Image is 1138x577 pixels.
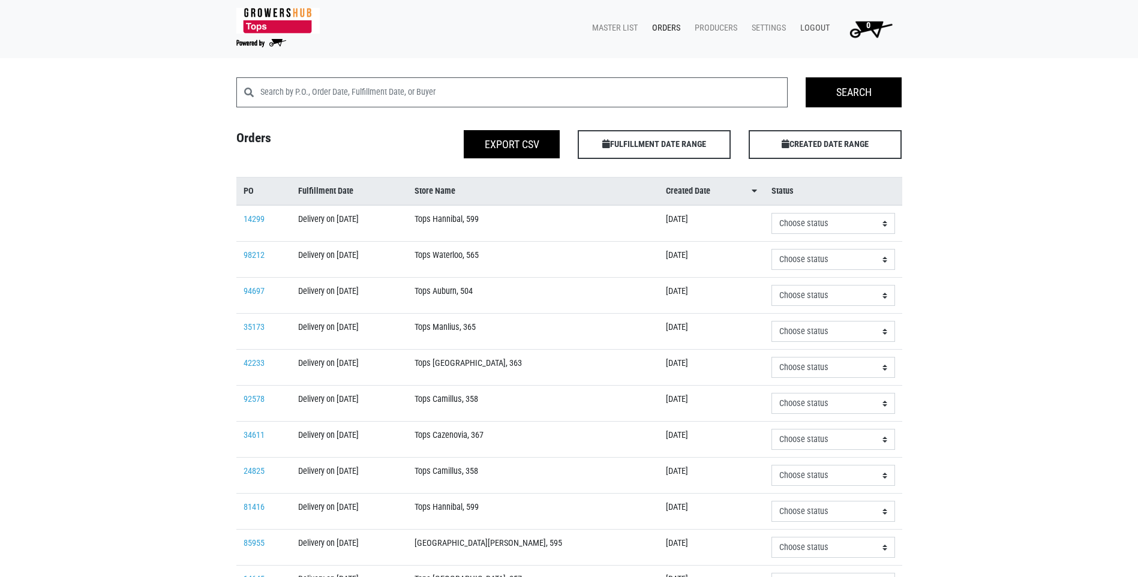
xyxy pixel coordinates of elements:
td: Tops Camillus, 358 [407,458,659,494]
td: Tops [GEOGRAPHIC_DATA], 363 [407,350,659,386]
input: Search [806,77,902,107]
img: Powered by Big Wheelbarrow [236,39,286,47]
a: Store Name [415,185,651,198]
td: Delivery on [DATE] [291,386,407,422]
img: Cart [844,17,897,41]
a: Master List [582,17,642,40]
td: [DATE] [659,314,764,350]
td: Delivery on [DATE] [291,494,407,530]
a: Logout [791,17,834,40]
td: Tops Hannibal, 599 [407,494,659,530]
td: Tops Waterloo, 565 [407,242,659,278]
td: Delivery on [DATE] [291,278,407,314]
span: Store Name [415,185,455,198]
span: CREATED DATE RANGE [749,130,902,159]
a: 35173 [244,322,265,332]
a: Settings [742,17,791,40]
td: Delivery on [DATE] [291,422,407,458]
a: 92578 [244,394,265,404]
td: [DATE] [659,350,764,386]
a: 94697 [244,286,265,296]
span: Created Date [666,185,710,198]
td: Delivery on [DATE] [291,458,407,494]
td: Delivery on [DATE] [291,530,407,566]
td: [DATE] [659,494,764,530]
a: Orders [642,17,685,40]
td: Tops Auburn, 504 [407,278,659,314]
input: Search by P.O., Order Date, Fulfillment Date, or Buyer [260,77,788,107]
h4: Orders [227,130,398,154]
a: 85955 [244,538,265,548]
td: Delivery on [DATE] [291,242,407,278]
span: FULFILLMENT DATE RANGE [578,130,731,159]
a: 0 [834,17,902,41]
span: Status [771,185,794,198]
img: 279edf242af8f9d49a69d9d2afa010fb.png [236,8,320,34]
td: [DATE] [659,242,764,278]
a: 81416 [244,502,265,512]
span: Fulfillment Date [298,185,353,198]
a: 98212 [244,250,265,260]
button: Export CSV [464,130,560,158]
a: 42233 [244,358,265,368]
td: Delivery on [DATE] [291,350,407,386]
a: Created Date [666,185,756,198]
span: PO [244,185,254,198]
td: [DATE] [659,422,764,458]
span: 0 [866,20,870,31]
td: Tops Hannibal, 599 [407,205,659,242]
td: Delivery on [DATE] [291,314,407,350]
a: 14299 [244,214,265,224]
td: [GEOGRAPHIC_DATA][PERSON_NAME], 595 [407,530,659,566]
td: Tops Manlius, 365 [407,314,659,350]
a: Producers [685,17,742,40]
td: Tops Camillus, 358 [407,386,659,422]
a: 34611 [244,430,265,440]
a: 24825 [244,466,265,476]
td: [DATE] [659,278,764,314]
td: Tops Cazenovia, 367 [407,422,659,458]
td: [DATE] [659,205,764,242]
td: [DATE] [659,458,764,494]
a: Fulfillment Date [298,185,400,198]
td: [DATE] [659,530,764,566]
a: Status [771,185,895,198]
td: [DATE] [659,386,764,422]
a: PO [244,185,284,198]
td: Delivery on [DATE] [291,205,407,242]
